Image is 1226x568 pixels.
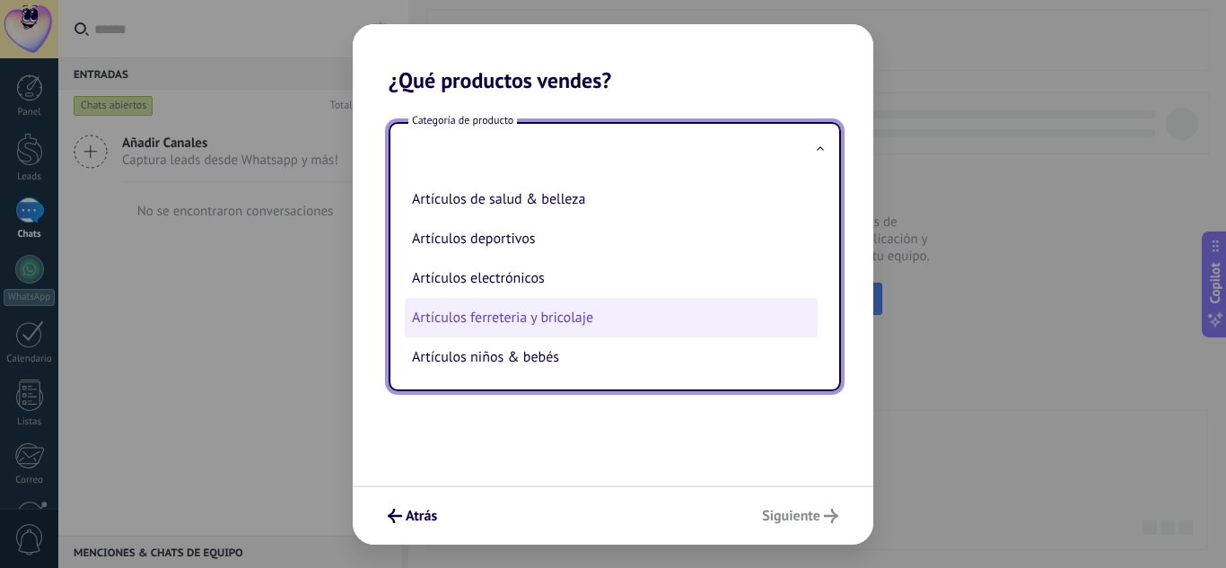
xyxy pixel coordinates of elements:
li: Artículos electrónicos [405,258,818,298]
li: Artículos deportivos [405,219,818,258]
button: Atrás [380,501,445,531]
h2: ¿Qué productos vendes? [353,24,873,93]
span: Categoría de producto [408,113,517,128]
li: Artículos de salud & belleza [405,179,818,219]
li: Artículos para el hogar [405,377,818,416]
li: Artículos ferreteria y bricolaje [405,298,818,337]
li: Artículos niños & bebés [405,337,818,377]
span: Atrás [406,510,437,522]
